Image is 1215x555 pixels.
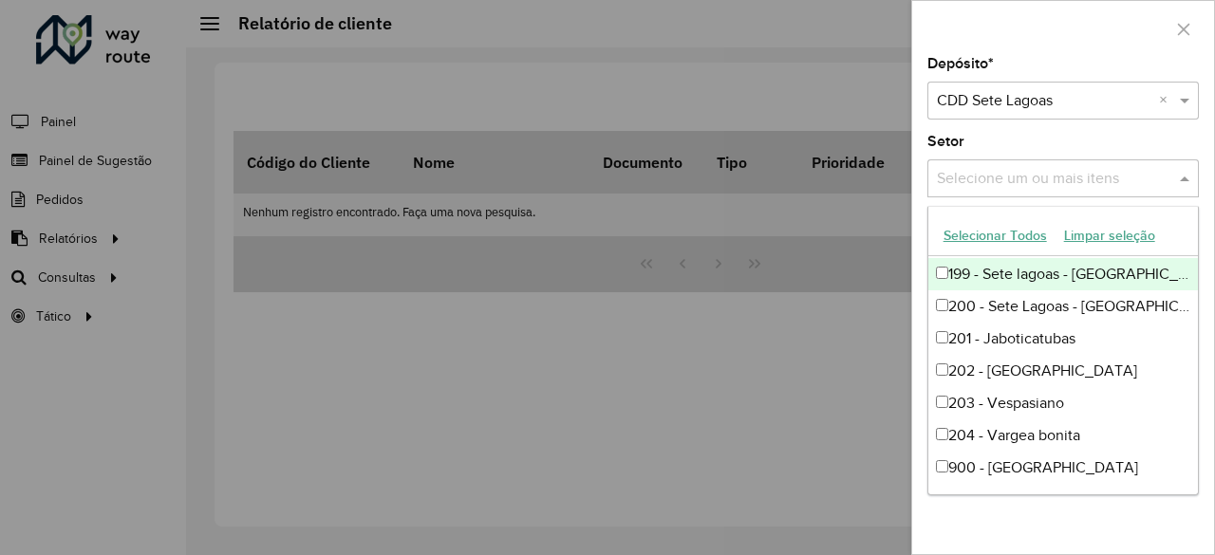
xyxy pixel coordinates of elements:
[927,206,1200,495] ng-dropdown-panel: Options list
[928,387,1199,419] div: 203 - Vespasiano
[928,290,1199,323] div: 200 - Sete Lagoas - [GEOGRAPHIC_DATA]
[1159,89,1175,112] span: Clear all
[927,130,964,153] label: Setor
[935,221,1056,250] button: Selecionar Todos
[928,452,1199,484] div: 900 - [GEOGRAPHIC_DATA]
[928,323,1199,355] div: 201 - Jaboticatubas
[928,258,1199,290] div: 199 - Sete lagoas - [GEOGRAPHIC_DATA]
[927,52,994,75] label: Depósito
[928,419,1199,452] div: 204 - Vargea bonita
[928,355,1199,387] div: 202 - [GEOGRAPHIC_DATA]
[1056,221,1164,250] button: Limpar seleção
